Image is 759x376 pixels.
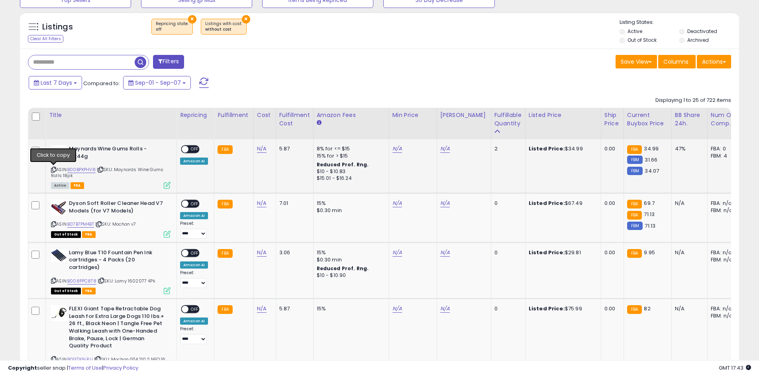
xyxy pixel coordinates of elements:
[205,21,242,33] span: Listings with cost :
[529,305,565,312] b: Listed Price:
[180,158,208,165] div: Amazon AI
[529,200,595,207] div: $67.49
[711,200,737,207] div: FBA: n/a
[180,212,208,219] div: Amazon AI
[317,175,383,182] div: $15.01 - $16.24
[711,145,737,152] div: FBA: 0
[627,249,642,258] small: FBA
[620,19,739,26] p: Listing States:
[604,145,618,152] div: 0.00
[51,249,171,293] div: ASIN:
[440,111,488,119] div: [PERSON_NAME]
[627,211,642,220] small: FBA
[218,249,232,258] small: FBA
[180,270,208,288] div: Preset:
[440,199,450,207] a: N/A
[711,312,737,320] div: FBM: n/a
[644,305,650,312] span: 82
[440,145,450,153] a: N/A
[719,364,751,372] span: 2025-09-15 17:43 GMT
[317,200,383,207] div: 15%
[604,305,618,312] div: 0.00
[69,145,166,162] b: Maynards Wine Gums Rolls - 18x44g
[242,15,250,23] button: ×
[628,28,642,35] label: Active
[392,249,402,257] a: N/A
[279,305,307,312] div: 5.87
[658,55,696,68] button: Columns
[51,166,163,178] span: | SKU: Maynards Wine Gums Rolls 18pk
[257,111,273,119] div: Cost
[317,272,383,279] div: $10 - $10.90
[135,79,181,87] span: Sep-01 - Sep-07
[675,145,701,152] div: 47%
[156,21,188,33] span: Repricing state :
[153,55,184,69] button: Filters
[317,305,383,312] div: 15%
[711,305,737,312] div: FBA: n/a
[156,27,188,32] div: off
[317,145,383,152] div: 8% for <= $15
[317,256,383,263] div: $0.30 min
[529,145,565,152] b: Listed Price:
[616,55,657,68] button: Save View
[645,156,657,164] span: 31.66
[51,249,67,262] img: 313wlvA8+TL._SL40_.jpg
[103,364,138,372] a: Privacy Policy
[317,207,383,214] div: $0.30 min
[41,79,72,87] span: Last 7 Days
[494,305,519,312] div: 0
[317,111,386,119] div: Amazon Fees
[188,249,201,256] span: OFF
[627,145,642,154] small: FBA
[529,249,595,256] div: $29.81
[8,364,37,372] strong: Copyright
[494,200,519,207] div: 0
[687,37,709,43] label: Archived
[51,145,171,188] div: ASIN:
[627,200,642,208] small: FBA
[51,231,81,238] span: All listings that are currently out of stock and unavailable for purchase on Amazon
[529,145,595,152] div: $34.99
[257,199,267,207] a: N/A
[529,199,565,207] b: Listed Price:
[218,200,232,208] small: FBA
[627,305,642,314] small: FBA
[180,221,208,239] div: Preset:
[529,305,595,312] div: $75.99
[67,166,96,173] a: B00BPXPHV8
[69,200,166,216] b: Dyson Soft Roller Cleaner Head V7 Models (for V7 Models)
[188,146,201,153] span: OFF
[279,145,307,152] div: 5.87
[645,167,659,175] span: 34.07
[82,288,96,294] span: FBA
[218,145,232,154] small: FBA
[257,145,267,153] a: N/A
[95,221,136,227] span: | SKU: Mochan v7
[392,305,402,313] a: N/A
[257,305,267,313] a: N/A
[188,201,201,207] span: OFF
[180,261,208,269] div: Amazon AI
[644,210,655,218] span: 71.13
[392,145,402,153] a: N/A
[644,249,655,256] span: 9.95
[51,200,171,237] div: ASIN:
[279,111,310,128] div: Fulfillment Cost
[494,145,519,152] div: 2
[317,119,322,127] small: Amazon Fees.
[218,305,232,314] small: FBA
[69,305,166,351] b: FLEXI Giant Tape Retractable Dog Leash for Extra Large Dogs 110 lbs.+ 26 ft., Black Neon | Tangle...
[180,318,208,325] div: Amazon AI
[83,80,120,87] span: Compared to:
[663,58,688,66] span: Columns
[317,249,383,256] div: 15%
[257,249,267,257] a: N/A
[82,231,96,238] span: FBA
[392,199,402,207] a: N/A
[440,249,450,257] a: N/A
[604,200,618,207] div: 0.00
[675,305,701,312] div: N/A
[317,152,383,160] div: 15% for > $15
[655,97,731,104] div: Displaying 1 to 25 of 722 items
